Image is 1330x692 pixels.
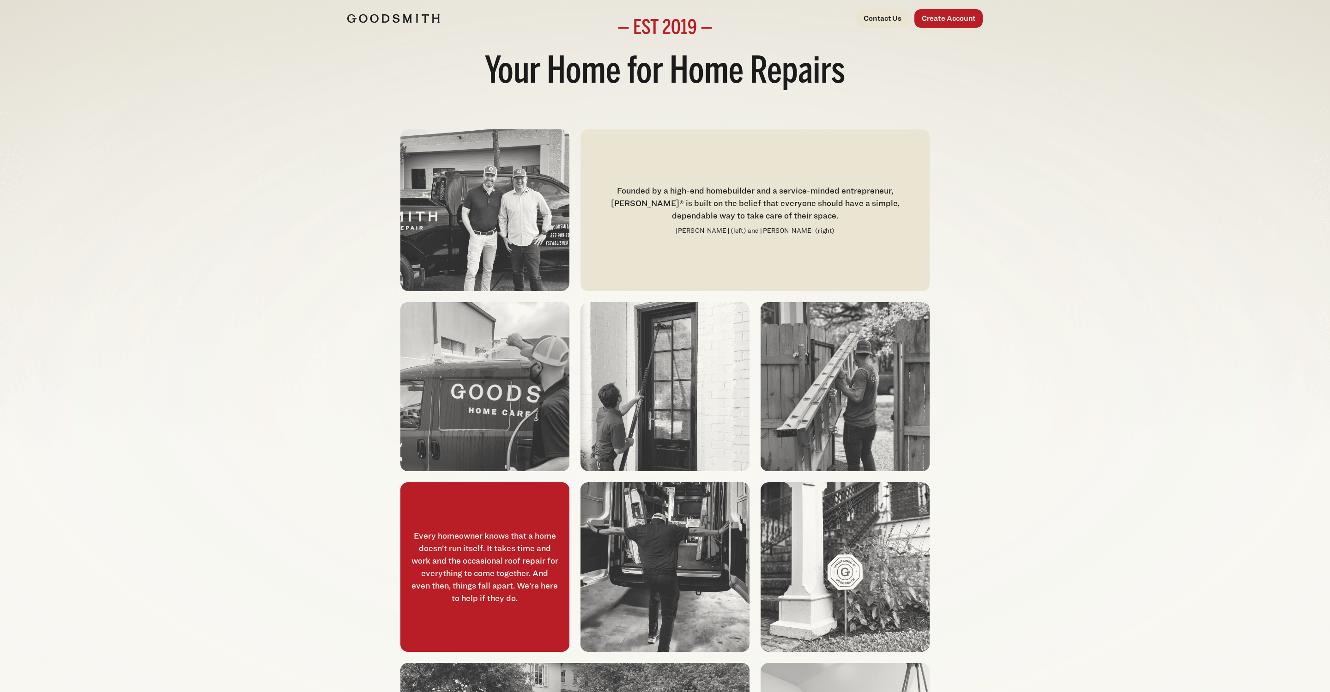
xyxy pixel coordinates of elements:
div: Founded by a high-end homebuilder and a service-minded entrepreneur, [PERSON_NAME]® is built on t... [592,184,919,222]
img: Goodsmith [347,14,440,23]
h1: Your Home for Home Repairs [347,50,983,96]
img: Goodsmith technician cleaning van [400,302,569,471]
a: Create Account [914,9,983,28]
div: Every homeowner knows that a home doesn’t run itself. It takes time and work and the occasional r... [411,529,558,604]
p: [PERSON_NAME] (left) and [PERSON_NAME] (right) [676,225,834,236]
a: Contact Us [856,9,909,28]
